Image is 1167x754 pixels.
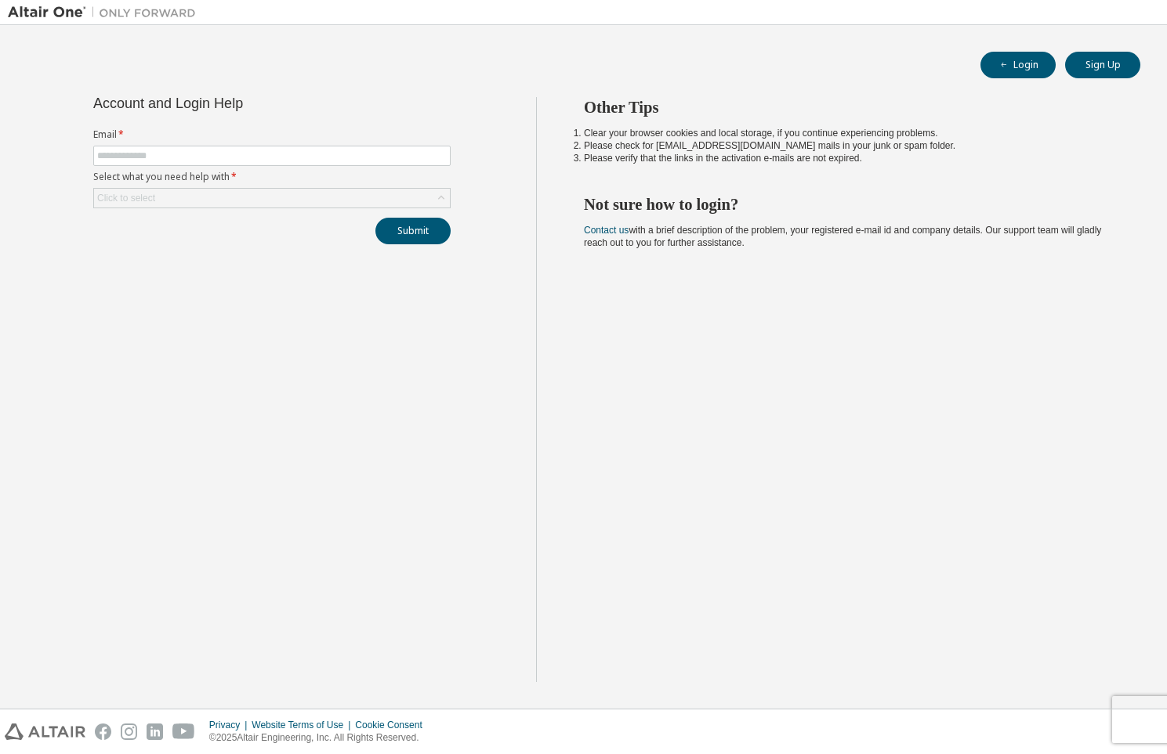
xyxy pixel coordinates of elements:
h2: Not sure how to login? [584,194,1112,215]
button: Sign Up [1065,52,1140,78]
div: Cookie Consent [355,719,431,731]
span: with a brief description of the problem, your registered e-mail id and company details. Our suppo... [584,225,1101,248]
img: Altair One [8,5,204,20]
img: altair_logo.svg [5,723,85,740]
li: Please verify that the links in the activation e-mails are not expired. [584,152,1112,164]
h2: Other Tips [584,97,1112,117]
button: Login [980,52,1056,78]
label: Email [93,128,451,141]
div: Click to select [97,192,155,204]
div: Account and Login Help [93,97,379,110]
img: youtube.svg [172,723,195,740]
li: Please check for [EMAIL_ADDRESS][DOMAIN_NAME] mails in your junk or spam folder. [584,139,1112,152]
img: instagram.svg [121,723,137,740]
img: linkedin.svg [147,723,163,740]
div: Privacy [209,719,252,731]
div: Click to select [94,189,450,207]
li: Clear your browser cookies and local storage, if you continue experiencing problems. [584,127,1112,139]
p: © 2025 Altair Engineering, Inc. All Rights Reserved. [209,731,432,745]
a: Contact us [584,225,629,236]
img: facebook.svg [95,723,111,740]
label: Select what you need help with [93,171,451,183]
button: Submit [375,218,451,244]
div: Website Terms of Use [252,719,355,731]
